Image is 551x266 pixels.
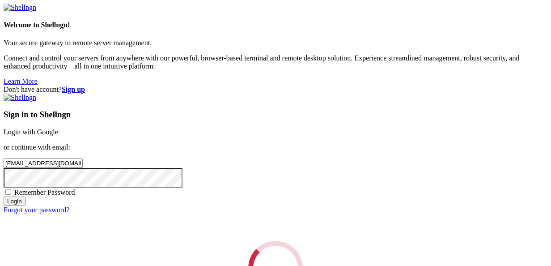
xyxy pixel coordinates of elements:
[4,4,36,12] img: Shellngn
[4,77,38,85] a: Learn More
[5,189,11,195] input: Remember Password
[62,86,85,93] a: Sign up
[4,110,547,120] h3: Sign in to Shellngn
[4,197,25,206] input: Login
[4,206,69,214] a: Forgot your password?
[4,21,547,29] h4: Welcome to Shellngn!
[4,94,36,102] img: Shellngn
[4,54,547,70] p: Connect and control your servers from anywhere with our powerful, browser-based terminal and remo...
[4,128,58,136] a: Login with Google
[14,189,75,196] span: Remember Password
[4,86,547,94] div: Don't have account?
[4,143,547,151] p: or continue with email:
[4,159,83,168] input: Email address
[4,39,547,47] p: Your secure gateway to remote server management.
